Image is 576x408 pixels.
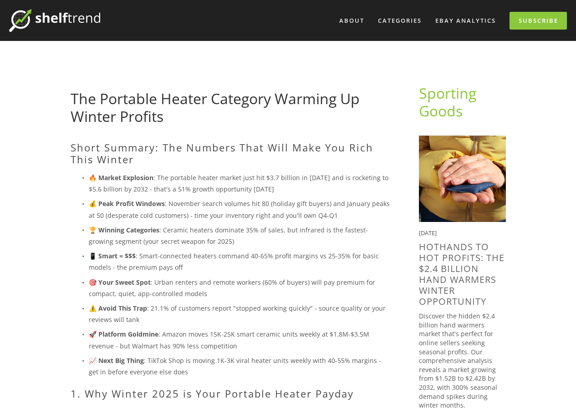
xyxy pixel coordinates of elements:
strong: ⚠️ Avoid This Trap [89,304,147,312]
strong: 🎯 Your Sweet Spot [89,278,151,287]
a: eBay Analytics [429,13,502,28]
strong: 💰 Peak Profit Windows [89,199,165,208]
a: Sporting Goods [419,83,480,120]
a: HotHands to Hot Profits: The $2.4 Billion Hand Warmers Winter Opportunity [419,241,505,307]
time: [DATE] [419,229,437,237]
p: : Smart-connected heaters command 40-65% profit margins vs 25-35% for basic models - the premium ... [89,250,390,273]
div: Categories [372,13,428,28]
p: : November search volumes hit 80 (holiday gift buyers) and January peaks at 50 (desperate cold cu... [89,198,390,221]
strong: 🔥 Market Explosion [89,173,153,182]
p: : TikTok Shop is moving 1K-3K viral heater units weekly with 40-55% margins - get in before every... [89,355,390,378]
strong: 🚀 Platform Goldmine [89,330,158,338]
strong: 🏆 Winning Categories [89,226,159,234]
p: : 21.1% of customers report "stopped working quickly" - source quality or your reviews will tank [89,302,390,325]
a: About [333,13,370,28]
p: : The portable heater market just hit $3.7 billion in [DATE] and is rocketing to $5.6 billion by ... [89,172,390,195]
h2: Short Summary: The Numbers That Will Make You Rich This Winter [71,141,390,166]
img: HotHands to Hot Profits: The $2.4 Billion Hand Warmers Winter Opportunity [419,135,506,222]
strong: 📱 Smart = $$$ [89,252,136,260]
strong: 📈 Next Big Thing [89,356,144,365]
p: : Urban renters and remote workers (60% of buyers) will pay premium for compact, quiet, app-contr... [89,277,390,299]
a: Subscribe [510,12,567,30]
h2: 1. Why Winter 2025 is Your Portable Heater Payday [71,388,390,399]
img: ShelfTrend [9,9,100,32]
p: : Ceramic heaters dominate 35% of sales, but infrared is the fastest-growing segment (your secret... [89,224,390,247]
p: : Amazon moves 15K-25K smart ceramic units weekly at $1.8M-$3.5M revenue - but Walmart has 90% le... [89,328,390,351]
a: The Portable Heater Category Warming Up Winter Profits [71,89,360,126]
